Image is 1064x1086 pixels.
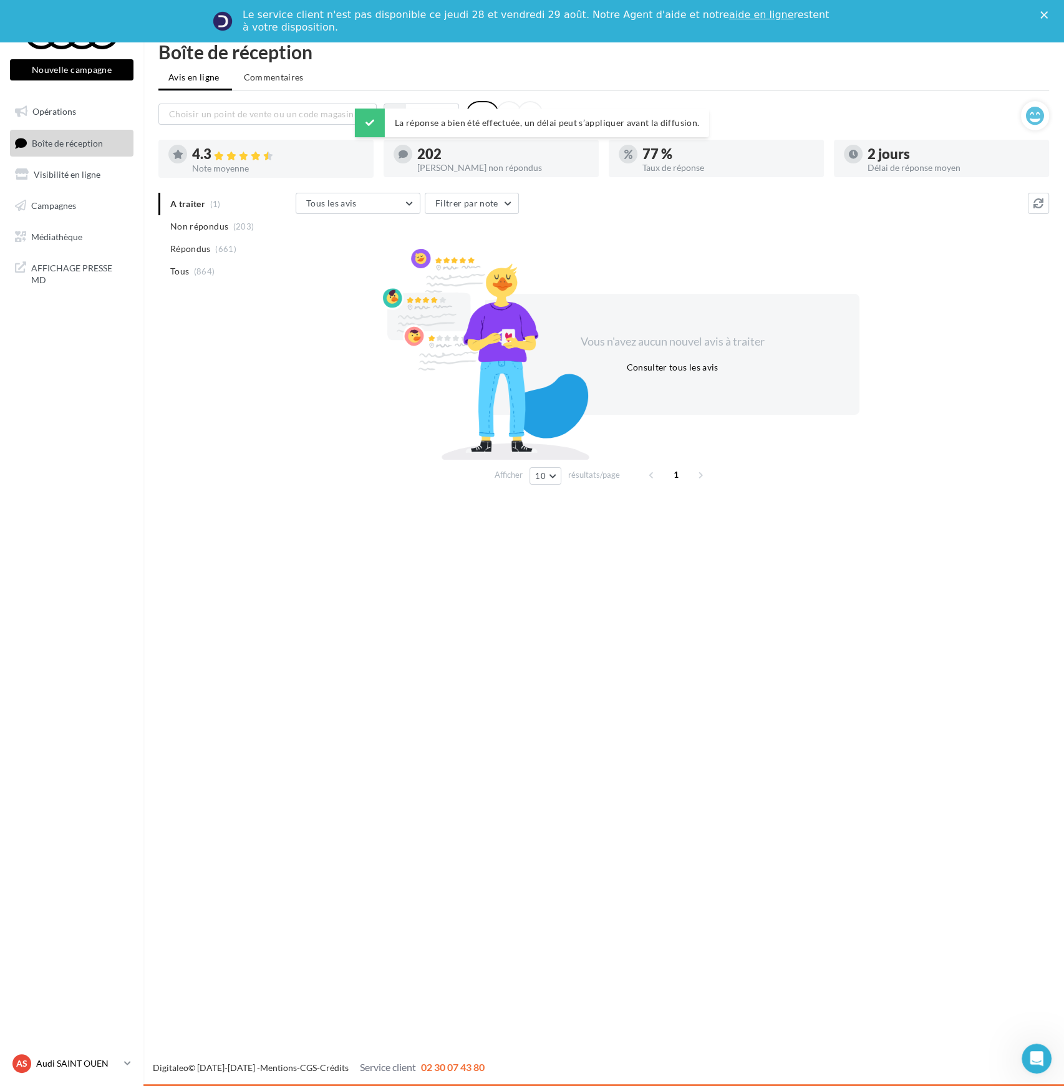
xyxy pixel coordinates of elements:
[34,169,100,180] span: Visibilité en ligne
[158,42,1049,61] div: Boîte de réception
[31,200,76,211] span: Campagnes
[32,106,76,117] span: Opérations
[31,259,128,286] span: AFFICHAGE PRESSE MD
[568,469,620,481] span: résultats/page
[642,147,814,161] div: 77 %
[306,198,357,208] span: Tous les avis
[642,163,814,172] div: Taux de réponse
[565,334,780,350] div: Vous n'avez aucun nouvel avis à traiter
[530,467,561,485] button: 10
[192,147,364,162] div: 4.3
[244,71,304,84] span: Commentaires
[7,99,136,125] a: Opérations
[153,1062,188,1073] a: Digitaleo
[417,147,589,161] div: 202
[729,9,793,21] a: aide en ligne
[10,59,133,80] button: Nouvelle campagne
[495,469,523,481] span: Afficher
[868,163,1039,172] div: Délai de réponse moyen
[466,101,499,127] div: Tous
[405,104,459,125] button: Au total
[32,137,103,148] span: Boîte de réception
[621,360,723,375] button: Consulter tous les avis
[384,104,459,125] button: Au total
[260,1062,297,1073] a: Mentions
[170,243,211,255] span: Répondus
[169,109,354,119] span: Choisir un point de vente ou un code magasin
[10,1052,133,1075] a: AS Audi SAINT OUEN
[666,465,686,485] span: 1
[16,1057,27,1070] span: AS
[421,1061,485,1073] span: 02 30 07 43 80
[243,9,831,34] div: Le service client n'est pas disponible ce jeudi 28 et vendredi 29 août. Notre Agent d'aide et not...
[31,231,82,241] span: Médiathèque
[192,164,364,173] div: Note moyenne
[360,1061,416,1073] span: Service client
[7,224,136,250] a: Médiathèque
[320,1062,349,1073] a: Crédits
[535,471,546,481] span: 10
[170,265,189,278] span: Tous
[7,255,136,291] a: AFFICHAGE PRESSE MD
[7,130,136,157] a: Boîte de réception
[1040,11,1053,19] div: Fermer
[158,104,377,125] button: Choisir un point de vente ou un code magasin
[153,1062,485,1073] span: © [DATE]-[DATE] - - -
[215,244,236,254] span: (661)
[868,147,1039,161] div: 2 jours
[170,220,228,233] span: Non répondus
[425,193,519,214] button: Filtrer par note
[233,221,254,231] span: (203)
[7,193,136,219] a: Campagnes
[355,109,709,137] div: La réponse a bien été effectuée, un délai peut s’appliquer avant la diffusion.
[417,163,589,172] div: [PERSON_NAME] non répondus
[36,1057,119,1070] p: Audi SAINT OUEN
[300,1062,317,1073] a: CGS
[7,162,136,188] a: Visibilité en ligne
[213,11,233,31] img: Profile image for Service-Client
[1022,1044,1052,1074] iframe: Intercom live chat
[194,266,215,276] span: (864)
[296,193,420,214] button: Tous les avis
